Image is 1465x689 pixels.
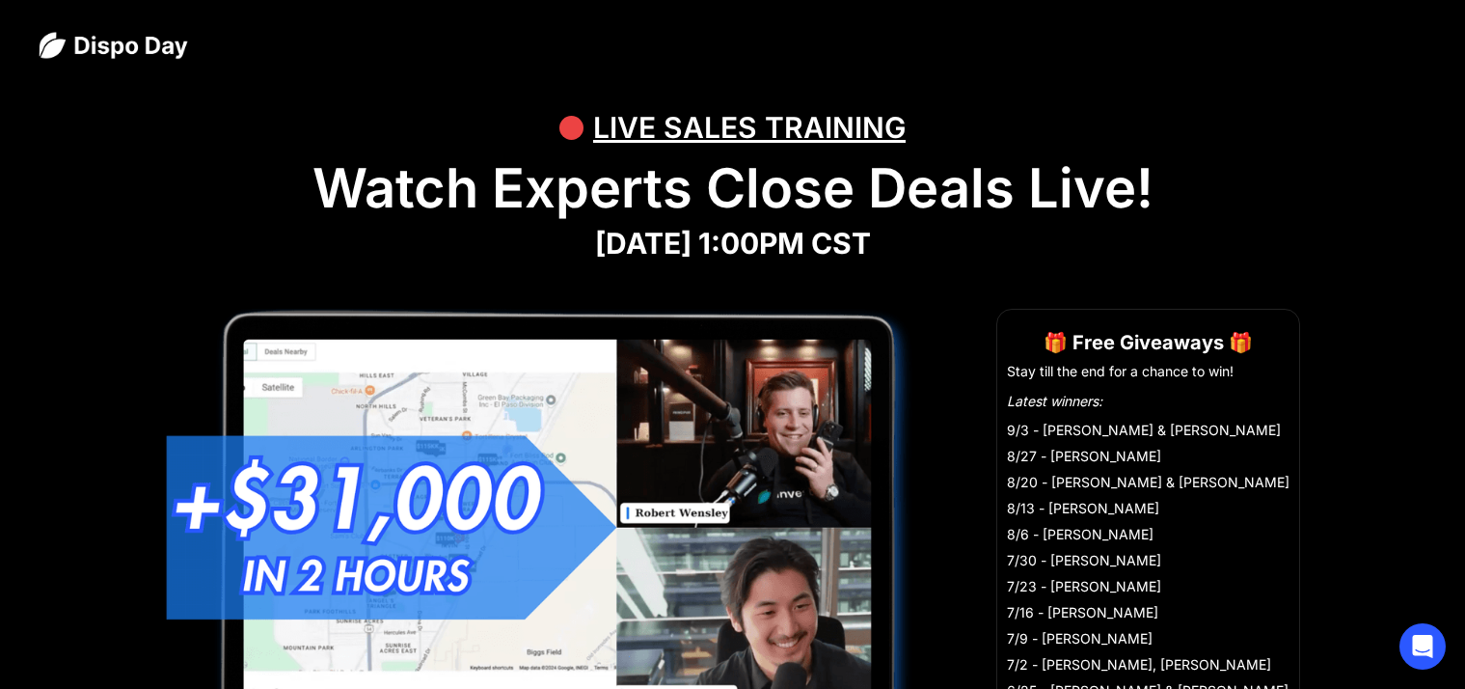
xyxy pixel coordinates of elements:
[595,226,871,261] strong: [DATE] 1:00PM CST
[1007,362,1289,381] li: Stay till the end for a chance to win!
[593,98,906,156] div: LIVE SALES TRAINING
[39,156,1426,221] h1: Watch Experts Close Deals Live!
[1007,393,1102,409] em: Latest winners:
[1044,331,1253,354] strong: 🎁 Free Giveaways 🎁
[1399,623,1446,670] div: Open Intercom Messenger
